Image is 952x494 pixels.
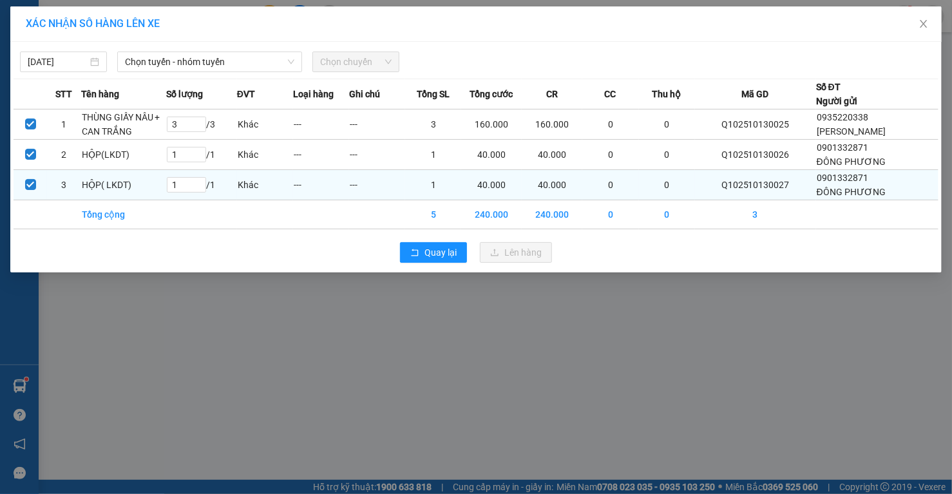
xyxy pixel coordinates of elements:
span: Chọn tuyến - nhóm tuyến [125,52,294,71]
td: HỘP( LKDT) [81,170,166,200]
span: 0907696988 [106,48,157,59]
td: Khác [237,109,293,140]
td: --- [349,109,405,140]
span: Quận 10 [50,48,85,59]
span: Chọn chuyến [320,52,392,71]
td: Tổng cộng [81,200,166,229]
td: 3 [695,200,816,229]
td: 0 [639,140,695,170]
span: down [287,58,295,66]
td: 3 [47,170,81,200]
td: Q102510130027 [695,170,816,200]
button: Close [906,6,942,43]
span: Tên hàng [81,87,119,101]
strong: CTY XE KHÁCH [55,16,138,30]
td: THÙNG GIẤY NÂU + CAN TRẮNG [81,109,166,140]
td: 0 [582,200,638,229]
td: 0 [639,109,695,140]
td: 0 [639,170,695,200]
button: uploadLên hàng [480,242,552,263]
td: 1 [405,170,461,200]
span: STT [55,87,72,101]
td: --- [293,140,349,170]
div: Số ĐT Người gửi [816,80,857,108]
td: 40.000 [461,140,522,170]
td: 40.000 [522,170,582,200]
strong: THIÊN PHÁT ĐẠT [50,32,143,46]
td: Khác [237,140,293,170]
td: 5 [405,200,461,229]
span: Loại hàng [293,87,334,101]
span: Quay lại [424,245,457,260]
td: 1 [405,140,461,170]
span: Tổng cước [470,87,513,101]
td: 0 [639,200,695,229]
td: / 1 [166,140,237,170]
td: Khác [237,170,293,200]
input: 13/10/2025 [28,55,88,69]
span: 0935220338 [817,112,868,122]
td: Q102510130026 [695,140,816,170]
span: [PERSON_NAME] [817,126,886,137]
strong: VP: SĐT: [36,48,157,59]
td: 240.000 [522,200,582,229]
td: --- [293,170,349,200]
span: ĐÔNG PHƯƠNG [817,157,886,167]
span: XÁC NHẬN SỐ HÀNG LÊN XE [26,17,160,30]
td: 3 [405,109,461,140]
td: Q102510130025 [695,109,816,140]
span: close [919,19,929,29]
td: 0 [582,140,638,170]
td: 0 [582,109,638,140]
td: 240.000 [461,200,522,229]
td: 2 [47,140,81,170]
span: Quận 10 -> [41,75,153,89]
span: Ghi chú [349,87,380,101]
span: Q102510130027 [21,6,90,16]
span: 0901332871 [817,142,868,153]
span: PHIẾU GỬI HÀNG [50,59,146,73]
span: 12:57 [120,6,144,16]
td: 0 [582,170,638,200]
span: Mã GD [741,87,768,101]
span: CC [605,87,616,101]
span: Trạm 114 [100,75,153,89]
span: ĐVT [237,87,255,101]
td: 40.000 [522,140,582,170]
strong: N.gửi: [4,91,106,111]
span: ĐÔNG PHƯƠNG [817,187,886,197]
button: rollbackQuay lại [400,242,467,263]
td: 40.000 [461,170,522,200]
td: --- [293,109,349,140]
td: 160.000 [461,109,522,140]
td: 1 [47,109,81,140]
td: / 1 [166,170,237,200]
span: rollback [410,248,419,258]
span: ĐÔNG PHƯƠNG CMND: [4,91,106,111]
td: --- [349,170,405,200]
span: Thu hộ [652,87,681,101]
span: Tổng SL [417,87,450,101]
td: 160.000 [522,109,582,140]
td: / 3 [166,109,237,140]
span: 0901332871 [817,173,868,183]
span: CR [546,87,558,101]
span: Số lượng [166,87,203,101]
td: HỘP(LKDT) [81,140,166,170]
td: --- [349,140,405,170]
span: [DATE] [146,6,173,16]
